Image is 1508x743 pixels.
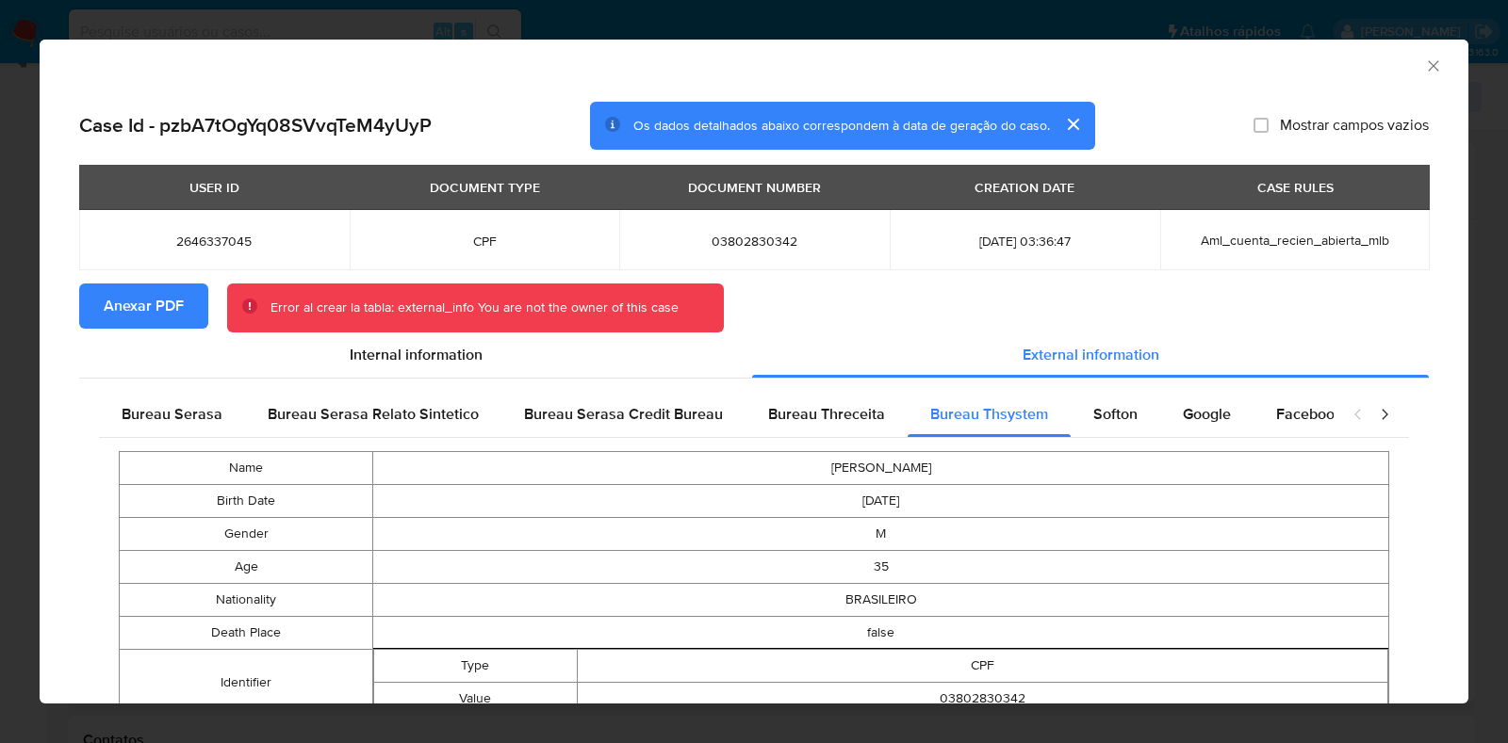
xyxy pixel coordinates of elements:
td: Type [374,650,577,683]
td: 35 [373,551,1389,584]
td: Value [374,683,577,716]
span: Bureau Thsystem [930,403,1048,425]
td: [PERSON_NAME] [373,452,1389,485]
span: CPF [372,233,598,250]
div: DOCUMENT NUMBER [677,171,832,203]
div: CREATION DATE [963,171,1086,203]
div: Detailed info [79,332,1429,378]
h2: Case Id - pzbA7tOgYq08SVvqTeM4yUyP [79,113,432,137]
span: Mostrar campos vazios [1280,116,1429,135]
div: DOCUMENT TYPE [418,171,551,203]
div: CASE RULES [1246,171,1345,203]
td: Gender [120,518,373,551]
button: cerrar [1050,102,1095,147]
span: Os dados detalhados abaixo correspondem à data de geração do caso. [633,116,1050,135]
button: Fechar a janela [1424,57,1441,73]
div: USER ID [178,171,251,203]
td: Age [120,551,373,584]
td: Nationality [120,584,373,617]
span: Anexar PDF [104,285,184,327]
span: Facebook [1276,403,1342,425]
span: Aml_cuenta_recien_abierta_mlb [1201,231,1389,250]
span: Internal information [350,344,483,365]
span: Softon [1093,403,1138,425]
div: Error al crear la tabla: external_info You are not the owner of this case [270,299,679,317]
td: Death Place [120,617,373,650]
span: Bureau Serasa Relato Sintetico [268,403,479,425]
td: 03802830342 [577,683,1388,716]
div: closure-recommendation-modal [40,40,1468,703]
td: Birth Date [120,485,373,518]
td: Identifier [120,650,373,717]
span: 03802830342 [642,233,867,250]
span: Bureau Serasa [122,403,222,425]
span: Bureau Threceita [768,403,885,425]
span: 2646337045 [102,233,327,250]
td: [DATE] [373,485,1389,518]
td: Name [120,452,373,485]
span: Google [1183,403,1231,425]
td: BRASILEIRO [373,584,1389,617]
div: Detailed external info [99,392,1334,437]
button: Anexar PDF [79,283,208,329]
td: CPF [577,650,1388,683]
span: External information [1023,344,1159,365]
span: [DATE] 03:36:47 [912,233,1138,250]
span: Bureau Serasa Credit Bureau [524,403,723,425]
td: false [373,617,1389,650]
td: M [373,518,1389,551]
input: Mostrar campos vazios [1254,118,1269,133]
